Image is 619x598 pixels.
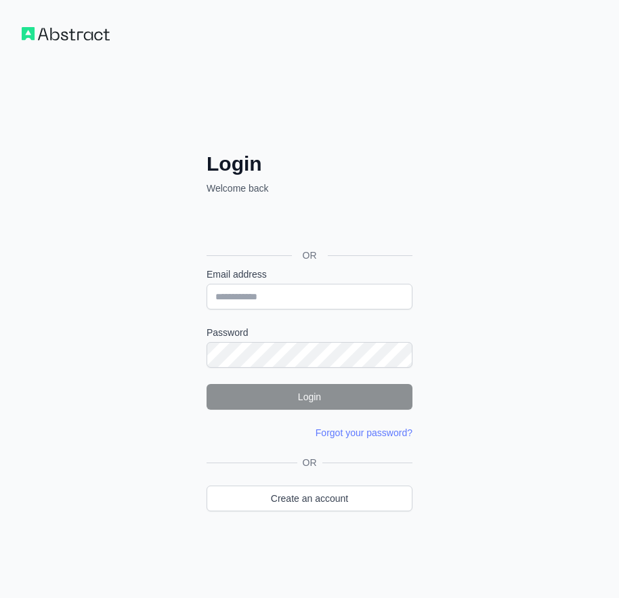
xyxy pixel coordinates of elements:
[297,456,322,469] span: OR
[207,384,412,410] button: Login
[200,210,417,240] iframe: Knop Inloggen met Google
[22,27,110,41] img: Workflow
[207,326,412,339] label: Password
[292,249,328,262] span: OR
[316,427,412,438] a: Forgot your password?
[207,181,412,195] p: Welcome back
[207,486,412,511] a: Create an account
[207,152,412,176] h2: Login
[207,268,412,281] label: Email address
